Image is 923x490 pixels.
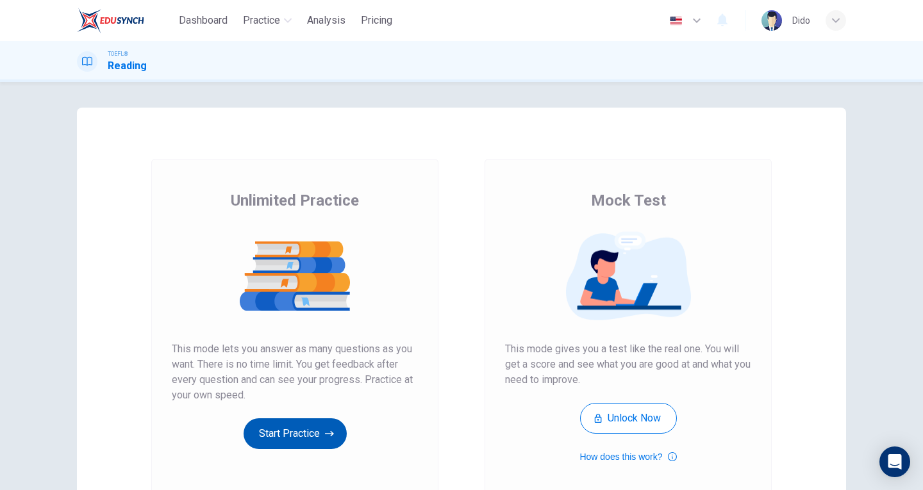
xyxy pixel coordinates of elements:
span: This mode lets you answer as many questions as you want. There is no time limit. You get feedback... [172,341,418,403]
button: Analysis [302,9,351,32]
div: Dido [792,13,810,28]
span: This mode gives you a test like the real one. You will get a score and see what you are good at a... [505,341,751,388]
span: Unlimited Practice [231,190,359,211]
span: TOEFL® [108,49,128,58]
span: Practice [243,13,280,28]
span: Analysis [307,13,345,28]
span: Dashboard [179,13,228,28]
a: EduSynch logo [77,8,174,33]
img: EduSynch logo [77,8,144,33]
span: Mock Test [591,190,666,211]
img: en [668,16,684,26]
button: Start Practice [244,418,347,449]
button: Practice [238,9,297,32]
div: Open Intercom Messenger [879,446,910,477]
span: Pricing [361,13,392,28]
button: Dashboard [174,9,233,32]
img: Profile picture [761,10,782,31]
button: Unlock Now [580,403,677,434]
button: Pricing [356,9,397,32]
button: How does this work? [579,449,676,464]
h1: Reading [108,58,147,74]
